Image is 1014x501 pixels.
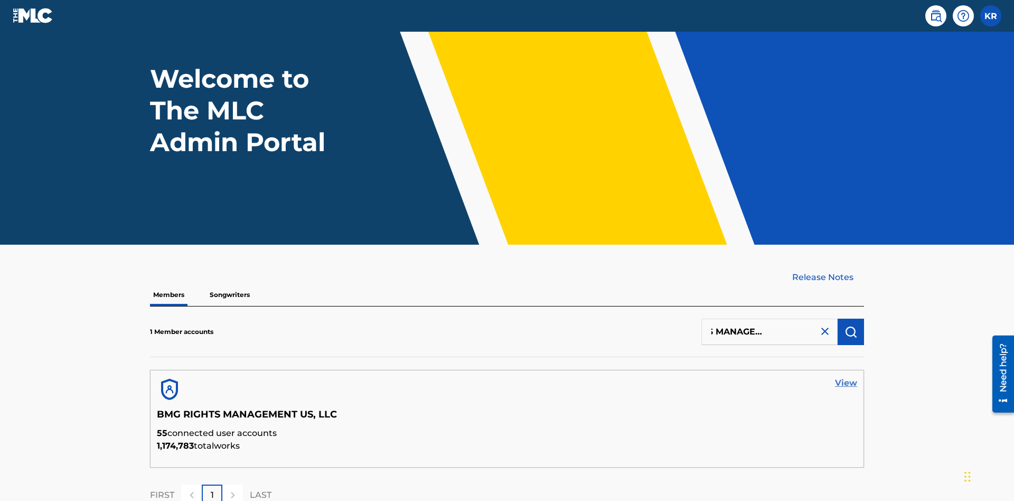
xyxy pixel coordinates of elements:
img: Search Works [844,326,857,338]
div: Help [953,5,974,26]
iframe: Resource Center [984,331,1014,418]
h1: Welcome to The MLC Admin Portal [150,63,348,158]
p: 1 Member accounts [150,327,213,337]
p: Songwriters [206,284,253,306]
iframe: Chat Widget [961,450,1014,501]
span: 1,174,783 [157,441,194,451]
a: Release Notes [792,271,864,284]
span: 55 [157,428,167,438]
input: Search Members [701,319,838,345]
a: Public Search [925,5,946,26]
img: account [157,377,182,402]
img: MLC Logo [13,8,53,23]
img: help [957,10,970,22]
div: Drag [964,461,971,493]
p: total works [157,440,857,452]
p: connected user accounts [157,427,857,440]
div: User Menu [980,5,1001,26]
a: View [835,377,857,389]
p: Members [150,284,187,306]
img: close [819,325,831,338]
img: search [929,10,942,22]
h5: BMG RIGHTS MANAGEMENT US, LLC [157,409,857,427]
